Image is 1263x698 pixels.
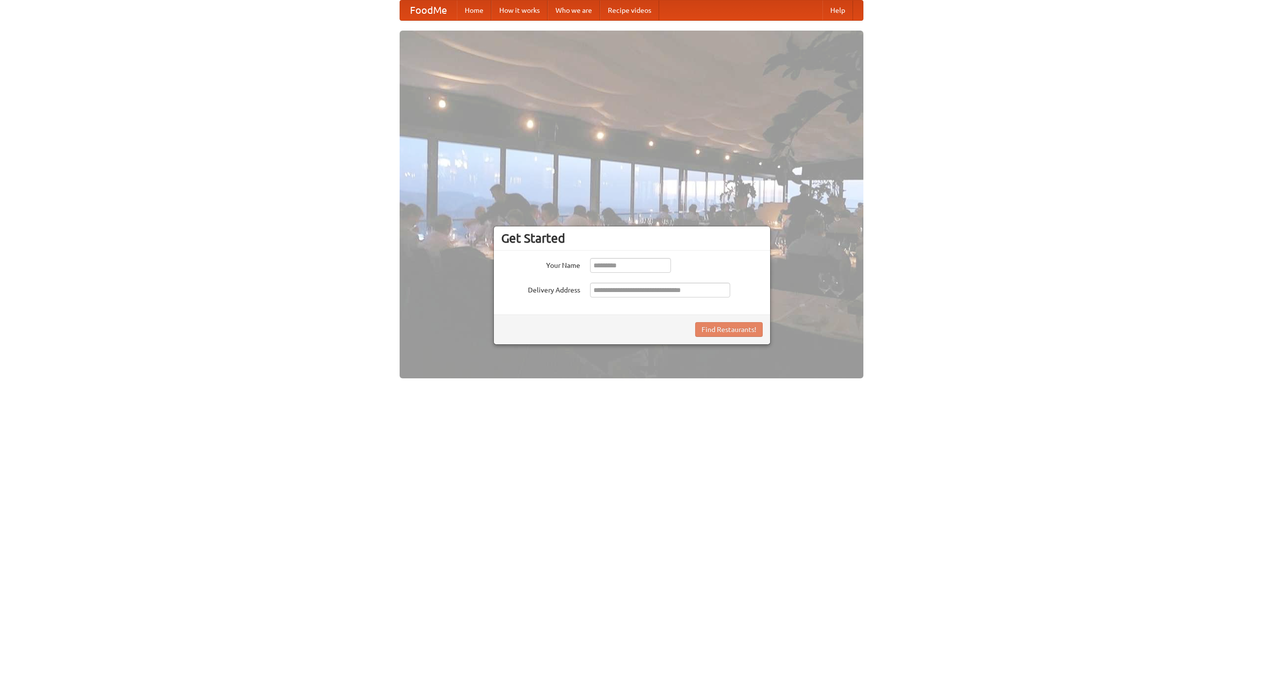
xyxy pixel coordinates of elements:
h3: Get Started [501,231,763,246]
a: How it works [491,0,548,20]
a: Home [457,0,491,20]
a: Help [822,0,853,20]
button: Find Restaurants! [695,322,763,337]
a: Recipe videos [600,0,659,20]
label: Delivery Address [501,283,580,295]
a: FoodMe [400,0,457,20]
label: Your Name [501,258,580,270]
a: Who we are [548,0,600,20]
